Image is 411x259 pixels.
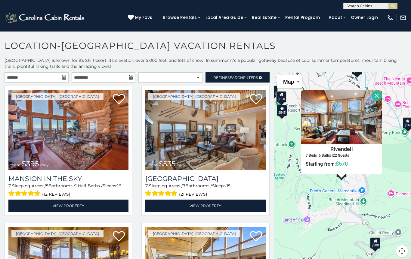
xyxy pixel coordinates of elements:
[145,175,265,183] a: [GEOGRAPHIC_DATA]
[145,183,265,198] div: Sleeping Areas / Bathrooms / Sleeps:
[8,175,128,183] a: Mansion In The Sky
[8,183,128,198] div: Sleeping Areas / Bathrooms / Sleeps:
[179,190,207,198] span: (21 reviews)
[301,90,382,144] img: Rivendell
[213,75,258,80] span: Refine Filters
[145,183,148,188] span: 7
[387,14,394,21] img: phone-regular-white.png
[177,163,185,167] span: daily
[396,245,408,257] button: Map camera controls
[276,91,286,103] div: $350
[8,90,128,170] img: Mansion In The Sky
[11,163,20,167] span: from
[301,144,382,167] a: Rivendell 7 Beds | 6 Baths | 22 Guests Starting from:$570
[113,230,125,243] a: Add to favorites
[145,90,265,170] img: Southern Star Lodge
[22,159,39,168] span: $395
[249,13,280,22] a: Real Estate
[277,75,302,88] button: Change map style
[370,237,381,249] div: $300
[160,13,200,22] a: Browse Rentals
[227,183,230,188] span: 15
[42,190,70,198] span: (12 reviews)
[8,200,128,212] a: View Property
[148,230,240,237] a: [GEOGRAPHIC_DATA], [GEOGRAPHIC_DATA]
[306,154,319,158] h5: 7 Beds |
[205,72,270,83] a: RefineSearchFilters
[250,93,262,106] a: Add to favorites
[282,13,323,22] a: Rental Program
[301,145,382,154] h4: Rivendell
[8,90,128,170] a: Mansion In The Sky from $395 daily
[333,154,349,158] h5: 22 Guests
[148,163,157,167] span: from
[5,12,86,24] img: White-1-2.png
[277,105,287,116] div: $545
[75,183,103,188] span: 1 Half Baths /
[135,14,152,21] span: My Favs
[348,13,381,22] a: Owner Login
[8,183,11,188] span: 7
[11,230,104,237] a: [GEOGRAPHIC_DATA], [GEOGRAPHIC_DATA]
[283,79,294,85] span: Map
[336,161,348,167] span: $570
[250,230,262,243] a: Add to favorites
[372,90,382,101] button: Close
[202,13,246,22] a: Local Area Guide
[227,75,243,80] span: Search
[148,93,240,100] a: [GEOGRAPHIC_DATA], [GEOGRAPHIC_DATA]
[400,14,406,21] img: mail-regular-white.png
[117,183,121,188] span: 16
[301,161,382,167] h6: Starting from:
[46,183,48,188] span: 5
[11,93,104,100] a: [GEOGRAPHIC_DATA], [GEOGRAPHIC_DATA]
[40,163,49,167] span: daily
[326,13,345,22] a: About
[159,159,176,168] span: $535
[145,200,265,212] a: View Property
[183,183,185,188] span: 7
[113,93,125,106] a: Add to favorites
[145,90,265,170] a: Southern Star Lodge from $535 daily
[145,175,265,183] h3: Southern Star Lodge
[319,154,333,158] h5: 6 Baths |
[128,14,154,21] a: My Favs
